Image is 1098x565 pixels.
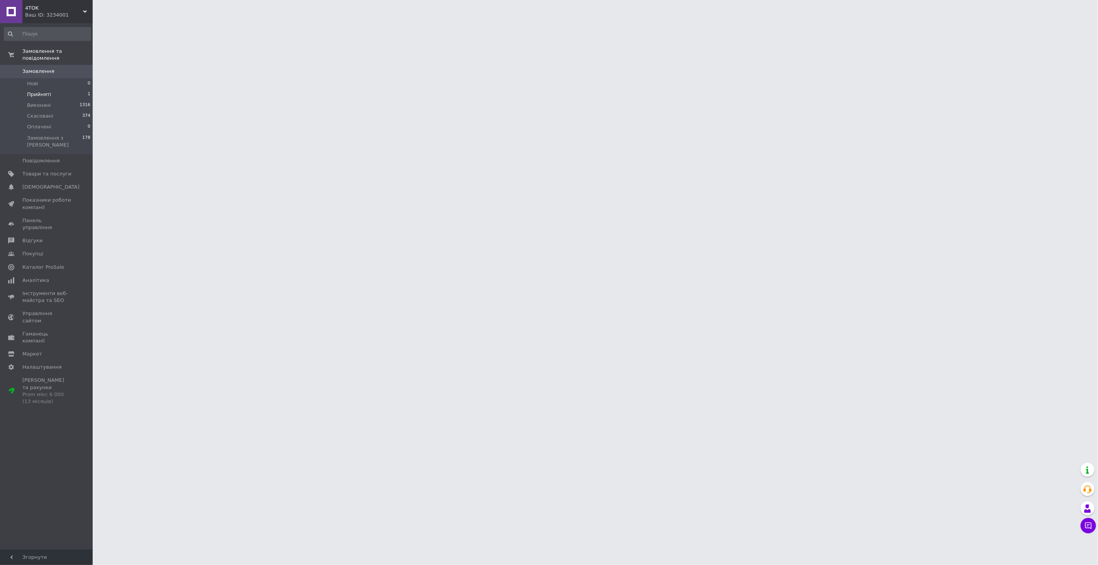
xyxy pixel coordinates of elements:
[27,135,82,148] span: Замовлення з [PERSON_NAME]
[88,80,90,87] span: 0
[22,217,71,231] span: Панель управління
[27,102,51,109] span: Виконані
[25,5,83,12] span: 4TOK
[22,277,49,284] span: Аналітика
[80,102,90,109] span: 1316
[27,123,51,130] span: Оплачені
[22,364,62,371] span: Налаштування
[22,391,71,405] div: Prom мікс 6 000 (13 місяців)
[22,250,43,257] span: Покупці
[1081,518,1096,533] button: Чат з покупцем
[22,48,93,62] span: Замовлення та повідомлення
[22,197,71,211] span: Показники роботи компанії
[22,264,64,271] span: Каталог ProSale
[22,170,71,177] span: Товари та послуги
[25,12,93,19] div: Ваш ID: 3234001
[22,290,71,304] span: Інструменти веб-майстра та SEO
[22,237,42,244] span: Відгуки
[22,184,80,191] span: [DEMOGRAPHIC_DATA]
[22,331,71,344] span: Гаманець компанії
[88,91,90,98] span: 1
[27,113,53,120] span: Скасовані
[22,377,71,405] span: [PERSON_NAME] та рахунки
[27,91,51,98] span: Прийняті
[82,113,90,120] span: 374
[22,351,42,358] span: Маркет
[22,310,71,324] span: Управління сайтом
[22,157,60,164] span: Повідомлення
[4,27,91,41] input: Пошук
[82,135,90,148] span: 178
[27,80,38,87] span: Нові
[22,68,54,75] span: Замовлення
[88,123,90,130] span: 0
